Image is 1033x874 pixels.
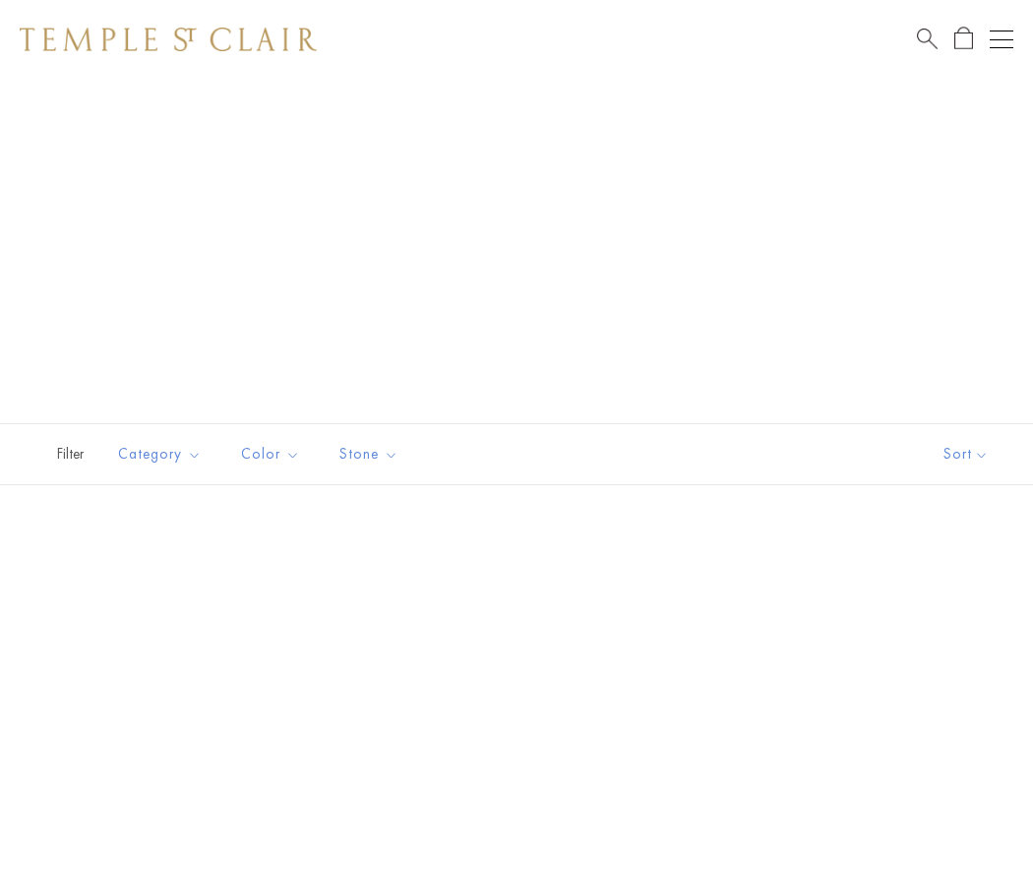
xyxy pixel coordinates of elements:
[917,27,938,51] a: Search
[103,432,216,476] button: Category
[325,432,413,476] button: Stone
[20,28,317,51] img: Temple St. Clair
[954,27,973,51] a: Open Shopping Bag
[226,432,315,476] button: Color
[990,28,1013,51] button: Open navigation
[108,442,216,467] span: Category
[330,442,413,467] span: Stone
[899,424,1033,484] button: Show sort by
[231,442,315,467] span: Color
